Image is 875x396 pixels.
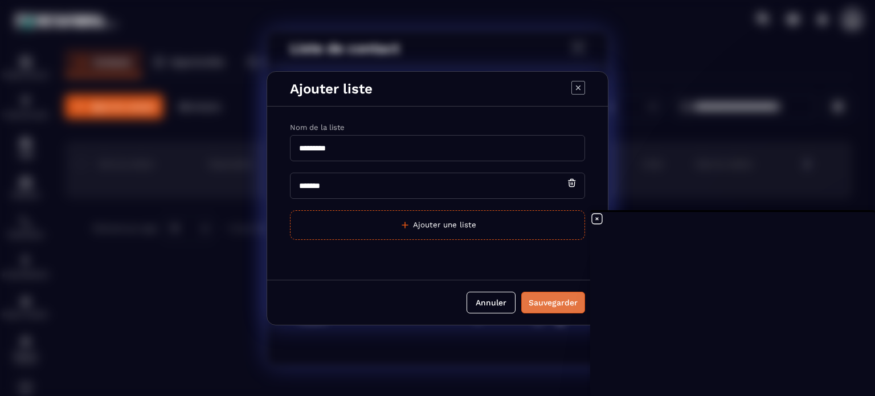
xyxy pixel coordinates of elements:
[290,210,585,240] button: Ajouter une liste
[290,123,345,132] label: Nom de la liste
[290,81,373,97] p: Ajouter liste
[529,297,578,308] div: Sauvegarder
[521,292,585,313] button: Sauvegarder
[467,292,516,313] button: Annuler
